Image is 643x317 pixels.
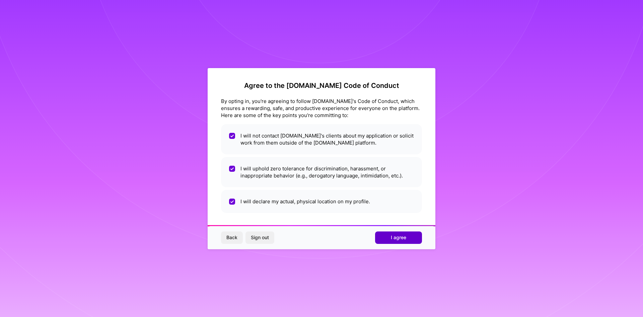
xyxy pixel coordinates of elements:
div: By opting in, you're agreeing to follow [DOMAIN_NAME]'s Code of Conduct, which ensures a rewardin... [221,98,422,119]
span: I agree [391,234,406,241]
li: I will uphold zero tolerance for discrimination, harassment, or inappropriate behavior (e.g., der... [221,157,422,187]
button: I agree [375,231,422,244]
li: I will not contact [DOMAIN_NAME]'s clients about my application or solicit work from them outside... [221,124,422,154]
li: I will declare my actual, physical location on my profile. [221,190,422,213]
span: Sign out [251,234,269,241]
button: Sign out [245,231,274,244]
span: Back [226,234,237,241]
h2: Agree to the [DOMAIN_NAME] Code of Conduct [221,82,422,90]
button: Back [221,231,243,244]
